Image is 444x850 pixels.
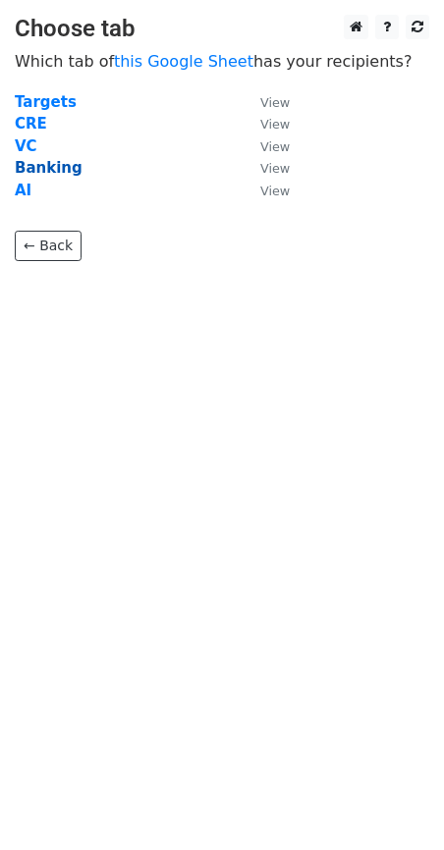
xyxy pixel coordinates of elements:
a: View [241,115,290,133]
a: View [241,93,290,111]
a: VC [15,137,37,155]
a: ← Back [15,231,82,261]
small: View [260,95,290,110]
small: View [260,184,290,198]
a: this Google Sheet [114,52,253,71]
a: View [241,159,290,177]
p: Which tab of has your recipients? [15,51,429,72]
a: CRE [15,115,47,133]
small: View [260,161,290,176]
a: Banking [15,159,83,177]
small: View [260,117,290,132]
small: View [260,139,290,154]
a: View [241,182,290,199]
a: Targets [15,93,77,111]
h3: Choose tab [15,15,429,43]
a: AI [15,182,31,199]
a: View [241,137,290,155]
iframe: Chat Widget [346,756,444,850]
